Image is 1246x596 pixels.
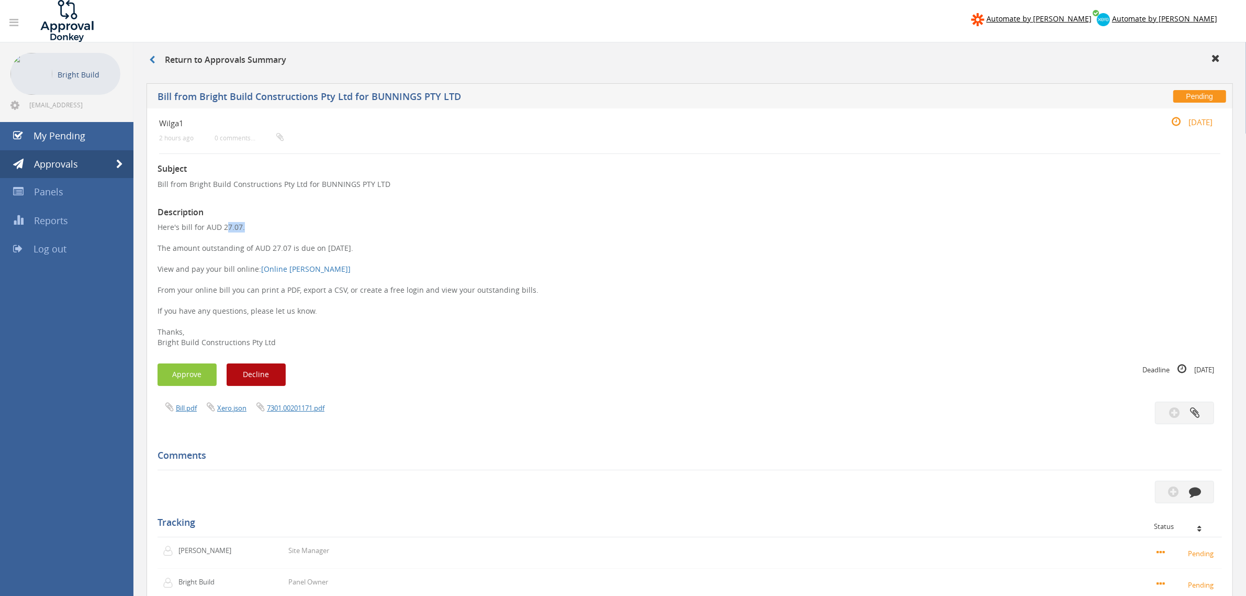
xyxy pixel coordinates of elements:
[178,577,239,587] p: Bright Build
[288,577,328,587] p: Panel Owner
[1157,579,1217,590] small: Pending
[1112,14,1217,24] span: Automate by [PERSON_NAME]
[288,546,329,556] p: Site Manager
[1160,116,1213,128] small: [DATE]
[1173,90,1226,103] span: Pending
[34,185,63,198] span: Panels
[149,56,286,65] h3: Return to Approvals Summary
[33,129,85,142] span: My Pending
[158,179,1222,190] p: Bill from Bright Build Constructions Pty Ltd for BUNNINGS PTY LTD
[986,14,1092,24] span: Automate by [PERSON_NAME]
[1142,363,1214,375] small: Deadline [DATE]
[159,119,1043,128] h4: Wilga1
[29,101,118,109] span: [EMAIL_ADDRESS][DOMAIN_NAME]
[261,264,351,274] a: [Online [PERSON_NAME]]
[178,546,239,556] p: [PERSON_NAME]
[267,403,324,413] a: 7301.00201171.pdf
[158,164,1222,174] h3: Subject
[217,403,246,413] a: Xero.json
[159,134,194,142] small: 2 hours ago
[34,158,78,170] span: Approvals
[158,450,1214,461] h5: Comments
[34,214,68,227] span: Reports
[1097,13,1110,26] img: xero-logo.png
[227,363,286,386] button: Decline
[158,363,217,386] button: Approve
[971,13,984,26] img: zapier-logomark.png
[158,517,1214,528] h5: Tracking
[163,546,178,556] img: user-icon.png
[158,222,1222,348] p: Here's bill for AUD 27.07. The amount outstanding of AUD 27.07 is due on [DATE]. View and pay you...
[58,68,115,81] p: Bright Build
[158,92,904,105] h5: Bill from Bright Build Constructions Pty Ltd for BUNNINGS PTY LTD
[1157,547,1217,559] small: Pending
[163,578,178,588] img: user-icon.png
[215,134,284,142] small: 0 comments...
[1154,523,1214,530] div: Status
[158,208,1222,217] h3: Description
[176,403,197,413] a: Bill.pdf
[33,242,66,255] span: Log out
